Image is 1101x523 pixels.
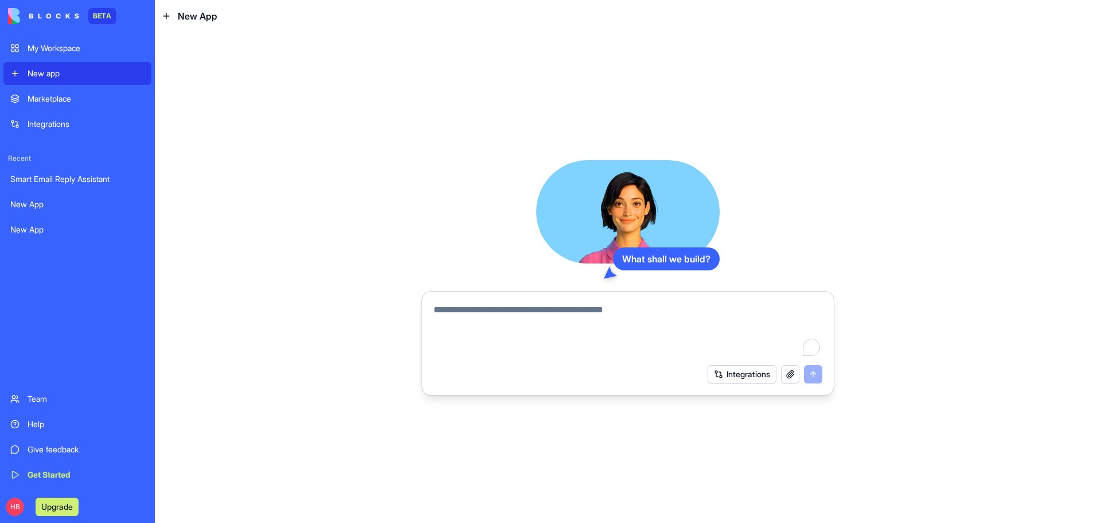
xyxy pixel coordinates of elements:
div: My Workspace [28,42,145,54]
div: Get Started [28,469,145,481]
span: HB [6,498,24,516]
a: Help [3,413,151,436]
a: Smart Email Reply Assistant [3,168,151,191]
a: New App [3,193,151,216]
a: BETA [8,8,116,24]
button: Upgrade [36,498,79,516]
a: Integrations [3,113,151,135]
div: Team [28,393,145,405]
div: BETA [88,8,116,24]
a: My Workspace [3,37,151,60]
a: Get Started [3,463,151,486]
a: Give feedback [3,438,151,461]
span: Recent [3,154,151,163]
div: Marketplace [28,93,145,104]
div: Help [28,419,145,430]
a: Upgrade [36,501,79,512]
a: New app [3,62,151,85]
a: Team [3,388,151,410]
div: New App [10,224,145,235]
a: Marketplace [3,87,151,110]
div: New app [28,68,145,79]
textarea: To enrich screen reader interactions, please activate Accessibility in Grammarly extension settings [434,303,822,358]
a: New App [3,218,151,241]
span: New App [178,9,217,23]
div: Integrations [28,118,145,130]
div: Smart Email Reply Assistant [10,173,145,185]
div: Give feedback [28,444,145,455]
div: What shall we build? [613,247,720,270]
div: New App [10,199,145,210]
img: logo [8,8,79,24]
button: Integrations [708,365,776,383]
